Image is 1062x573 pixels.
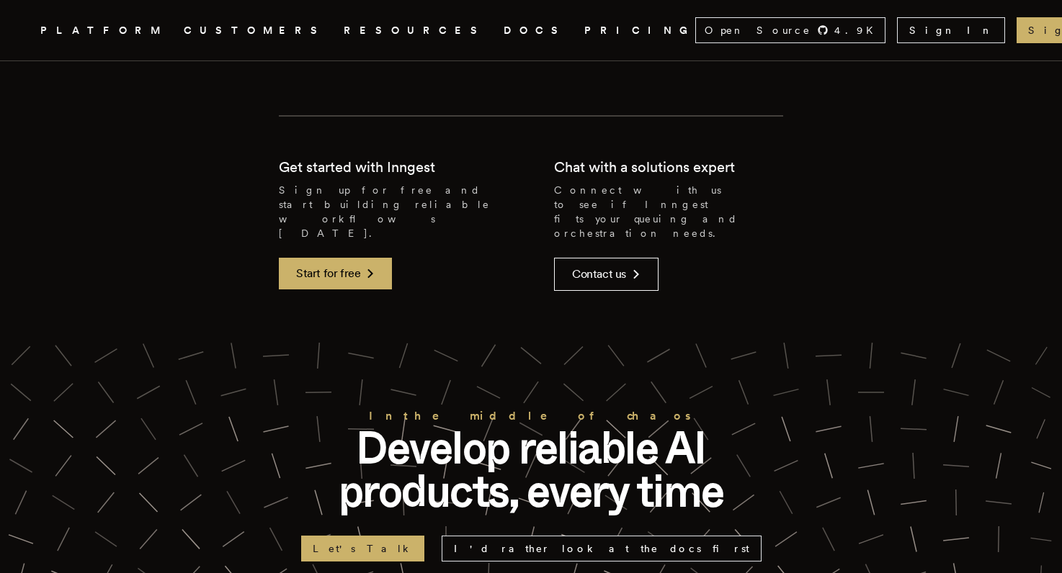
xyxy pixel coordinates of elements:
h2: Chat with a solutions expert [554,157,735,177]
p: Develop reliable AI products, every time [300,426,762,513]
p: Connect with us to see if Inngest fits your queuing and orchestration needs. [554,183,783,240]
a: PRICING [584,22,695,40]
span: Open Source [705,23,811,37]
a: Let's Talk [301,536,424,561]
a: Contact us [554,258,659,291]
a: DOCS [504,22,567,40]
a: Sign In [897,17,1005,43]
button: RESOURCES [344,22,486,40]
button: PLATFORM [40,22,166,40]
p: Sign up for free and start building reliable workflows [DATE]. [279,183,508,240]
h2: Get started with Inngest [279,157,435,177]
span: 4.9 K [834,23,882,37]
a: I'd rather look at the docs first [442,536,762,561]
a: CUSTOMERS [184,22,326,40]
h2: In the middle of chaos [300,406,762,426]
a: Start for free [279,258,392,289]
